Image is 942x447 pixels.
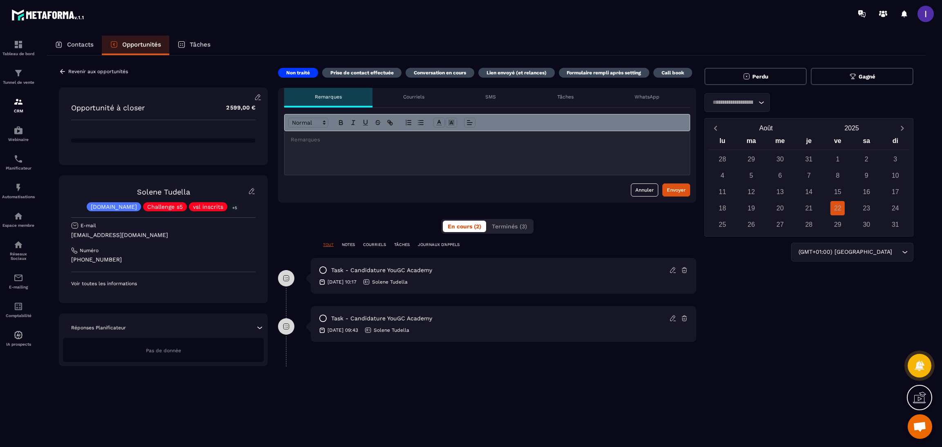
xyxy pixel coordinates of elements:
[13,40,23,49] img: formation
[796,248,894,257] span: (GMT+01:00) [GEOGRAPHIC_DATA]
[631,183,658,197] button: Annuler
[773,168,787,183] div: 6
[331,266,432,274] p: task - Candidature YouGC Academy
[888,185,902,199] div: 17
[327,327,358,333] p: [DATE] 09:43
[13,273,23,283] img: email
[2,91,35,119] a: formationformationCRM
[704,68,807,85] button: Perdu
[372,279,408,285] p: Solene Tudella
[715,217,729,232] div: 25
[2,223,35,228] p: Espace membre
[67,41,94,48] p: Contacts
[443,221,486,232] button: En cours (2)
[2,267,35,295] a: emailemailE-mailing
[13,68,23,78] img: formation
[323,242,334,248] p: TOUT
[859,74,875,80] span: Gagné
[830,185,845,199] div: 15
[13,211,23,221] img: automations
[102,36,169,55] a: Opportunités
[811,68,913,85] button: Gagné
[414,69,466,76] p: Conversation en cours
[487,221,532,232] button: Terminés (3)
[403,94,424,100] p: Courriels
[773,152,787,166] div: 30
[830,152,845,166] div: 1
[2,34,35,62] a: formationformationTableau de bord
[715,168,729,183] div: 4
[229,203,240,212] p: +5
[193,204,223,210] p: vsl inscrits
[715,185,729,199] div: 11
[635,94,659,100] p: WhatsApp
[2,285,35,289] p: E-mailing
[888,152,902,166] div: 3
[80,247,99,254] p: Numéro
[766,135,794,150] div: me
[487,69,547,76] p: Lien envoyé (et relances)
[2,51,35,56] p: Tableau de bord
[13,97,23,107] img: formation
[830,201,845,215] div: 22
[13,183,23,192] img: automations
[2,234,35,267] a: social-networksocial-networkRéseaux Sociaux
[791,243,913,261] div: Search for option
[715,152,729,166] div: 28
[823,135,852,150] div: ve
[218,100,256,116] p: 2 599,00 €
[68,69,128,74] p: Revenir aux opportunités
[715,201,729,215] div: 18
[394,242,410,248] p: TÂCHES
[881,135,910,150] div: di
[485,94,496,100] p: SMS
[708,135,910,232] div: Calendar wrapper
[859,152,874,166] div: 2
[859,201,874,215] div: 23
[374,327,409,333] p: Solene Tudella
[859,185,874,199] div: 16
[2,80,35,85] p: Tunnel de vente
[315,94,342,100] p: Remarques
[2,166,35,170] p: Planificateur
[744,168,758,183] div: 5
[710,98,756,107] input: Search for option
[11,7,85,22] img: logo
[662,183,690,197] button: Envoyer
[744,152,758,166] div: 29
[2,62,35,91] a: formationformationTunnel de vente
[859,217,874,232] div: 30
[71,231,256,239] p: [EMAIL_ADDRESS][DOMAIN_NAME]
[708,123,723,134] button: Previous month
[908,414,932,439] a: Ouvrir le chat
[773,201,787,215] div: 20
[71,280,256,287] p: Voir toutes les informations
[190,41,211,48] p: Tâches
[744,217,758,232] div: 26
[802,152,816,166] div: 31
[704,93,770,112] div: Search for option
[327,279,357,285] p: [DATE] 10:17
[830,168,845,183] div: 8
[557,94,574,100] p: Tâches
[2,205,35,234] a: automationsautomationsEspace membre
[47,36,102,55] a: Contacts
[802,201,816,215] div: 21
[830,217,845,232] div: 29
[794,135,823,150] div: je
[888,201,902,215] div: 24
[122,41,161,48] p: Opportunités
[773,217,787,232] div: 27
[895,123,910,134] button: Next month
[81,222,96,229] p: E-mail
[13,330,23,340] img: automations
[71,256,256,264] p: [PHONE_NUMBER]
[91,204,137,210] p: [DOMAIN_NAME]
[708,152,910,232] div: Calendar days
[2,313,35,318] p: Comptabilité
[567,69,641,76] p: Formulaire rempli après setting
[802,217,816,232] div: 28
[2,252,35,261] p: Réseaux Sociaux
[708,135,737,150] div: lu
[13,125,23,135] img: automations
